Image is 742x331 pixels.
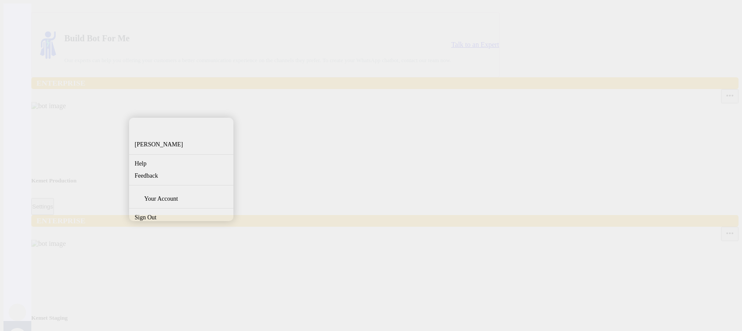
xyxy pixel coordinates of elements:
p: [PERSON_NAME] [135,141,219,148]
a: Your Account [135,195,178,202]
a: Help [135,160,146,167]
a: Feedback [135,172,158,179]
a: Sign Out [135,214,156,221]
img: logo.png [339,145,404,189]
